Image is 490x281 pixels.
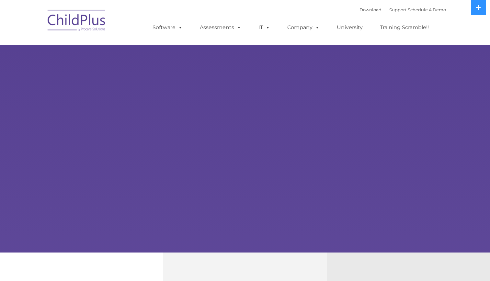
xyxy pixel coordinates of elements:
[252,21,277,34] a: IT
[44,5,109,38] img: ChildPlus by Procare Solutions
[193,21,248,34] a: Assessments
[281,21,326,34] a: Company
[146,21,189,34] a: Software
[389,7,406,12] a: Support
[359,7,446,12] font: |
[359,7,382,12] a: Download
[330,21,369,34] a: University
[373,21,435,34] a: Training Scramble!!
[408,7,446,12] a: Schedule A Demo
